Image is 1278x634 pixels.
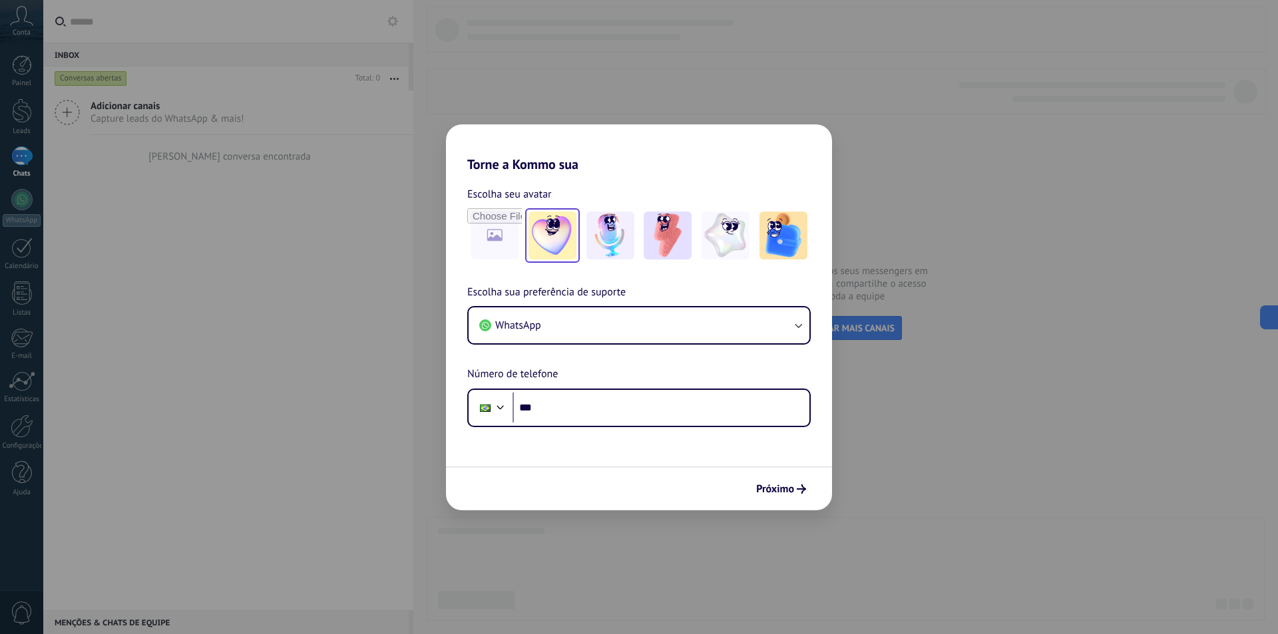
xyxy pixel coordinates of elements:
div: Brazil: + 55 [473,394,498,422]
h2: Torne a Kommo sua [446,124,832,172]
img: -1.jpeg [529,212,576,259]
span: WhatsApp [495,319,541,332]
button: Próximo [750,478,812,500]
img: -4.jpeg [702,212,749,259]
span: Escolha sua preferência de suporte [467,284,626,301]
span: Número de telefone [467,366,558,383]
span: Próximo [756,484,794,494]
img: -3.jpeg [644,212,692,259]
img: -2.jpeg [586,212,634,259]
img: -5.jpeg [759,212,807,259]
button: WhatsApp [469,307,809,343]
span: Escolha seu avatar [467,186,552,203]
